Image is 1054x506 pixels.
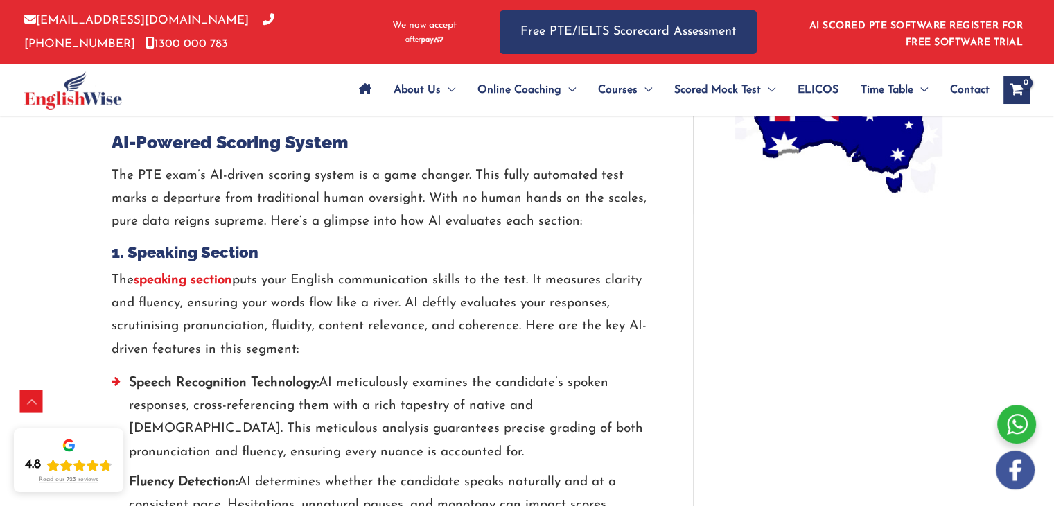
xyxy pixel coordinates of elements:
[129,376,319,390] strong: Speech Recognition Technology:
[861,66,913,114] span: Time Table
[674,66,761,114] span: Scored Mock Test
[112,372,651,471] li: AI meticulously examines the candidate’s spoken responses, cross-referencing them with a rich tap...
[761,66,775,114] span: Menu Toggle
[441,66,455,114] span: Menu Toggle
[587,66,663,114] a: CoursesMenu Toggle
[112,243,651,261] h4: 1. Speaking Section
[787,66,850,114] a: ELICOS
[25,457,112,473] div: Rating: 4.8 out of 5
[394,66,441,114] span: About Us
[405,36,443,44] img: Afterpay-Logo
[1003,76,1030,104] a: View Shopping Cart, empty
[39,476,98,484] div: Read our 723 reviews
[801,10,1030,55] aside: Header Widget 1
[24,15,274,49] a: [PHONE_NUMBER]
[950,66,990,114] span: Contact
[798,66,838,114] span: ELICOS
[500,10,757,54] a: Free PTE/IELTS Scorecard Assessment
[348,66,990,114] nav: Site Navigation: Main Menu
[24,15,249,26] a: [EMAIL_ADDRESS][DOMAIN_NAME]
[913,66,928,114] span: Menu Toggle
[939,66,990,114] a: Contact
[477,66,561,114] span: Online Coaching
[638,66,652,114] span: Menu Toggle
[112,131,651,154] h2: AI-Powered Scoring System
[598,66,638,114] span: Courses
[996,451,1035,489] img: white-facebook.png
[663,66,787,114] a: Scored Mock TestMenu Toggle
[134,274,232,287] a: speaking section
[392,19,457,33] span: We now accept
[383,66,466,114] a: About UsMenu Toggle
[146,38,228,50] a: 1300 000 783
[809,21,1024,48] a: AI SCORED PTE SOFTWARE REGISTER FOR FREE SOFTWARE TRIAL
[112,269,651,361] p: The puts your English communication skills to the test. It measures clarity and fluency, ensuring...
[25,457,41,473] div: 4.8
[561,66,576,114] span: Menu Toggle
[850,66,939,114] a: Time TableMenu Toggle
[466,66,587,114] a: Online CoachingMenu Toggle
[129,476,238,489] strong: Fluency Detection:
[24,71,122,110] img: cropped-ew-logo
[112,164,651,234] p: The PTE exam’s AI-driven scoring system is a game changer. This fully automated test marks a depa...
